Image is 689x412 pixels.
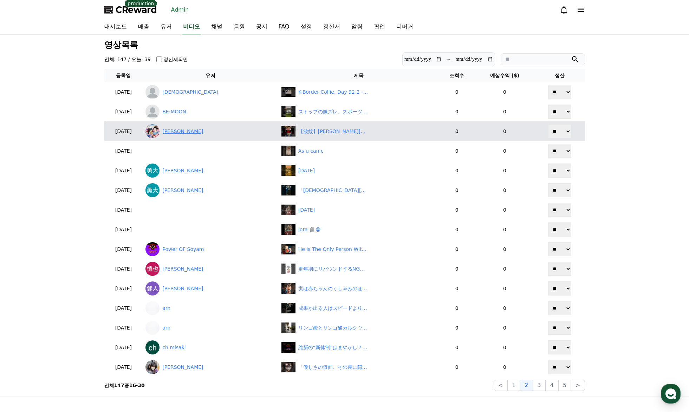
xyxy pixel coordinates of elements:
td: [DATE] [104,82,143,102]
a: arn [145,321,275,335]
a: [DEMOGRAPHIC_DATA] [145,85,275,99]
div: 「優しさの仮面、その裏に隠された地獄」#DV #モラハラ #心理操作 #支配の裏側 #加害者の頭の中 #被害者の声 #気づき #学び [298,364,369,371]
th: 유저 [143,69,278,82]
strong: 30 [138,383,144,388]
a: 「優しさの仮面、その裏に隠された地獄」#DV #モラハラ #心理操作 #支配の裏側 #加害者の頭の中 #被害者の声 #気づき #学び 「優しさの仮面、その裏に隠された地獄」#DV #モラハラ #... [281,362,436,372]
td: [DATE] [104,298,143,318]
a: 채널 [206,20,228,34]
td: [DATE] [104,141,143,161]
img: ストップの膝ズレ。スポーツ障害の元。 #セルフケア#ストップ動作#膝ズレ#膝痛 #ストップ練習 [281,106,295,117]
img: 松永勇大 [145,164,160,178]
th: 제목 [279,69,439,82]
div: Jota 🪦😭 [298,226,321,233]
div: 更年期にリバウンドするNG習慣5選#健康 #健康雑学 #更年期#shorts [298,265,369,273]
a: Power OF Soyam [145,242,275,256]
td: [DATE] [104,259,143,279]
a: 유저 [155,20,177,34]
button: 2 [520,380,533,391]
div: 成果が出る人はスピードより順番を意識している [298,305,369,312]
td: [DATE] [104,121,143,141]
a: FAQ [273,20,295,34]
a: 음원 [228,20,251,34]
td: 0 [439,318,474,338]
div: 維新の“新体制”はまやかし？橋下徹の院政が止まらない理由 [298,344,369,351]
button: > [571,380,585,391]
td: 0 [474,82,535,102]
img: 松永勇大 [145,183,160,197]
td: 0 [474,357,535,377]
td: 0 [439,298,474,318]
a: 정산서 [318,20,346,34]
img: リンゴ酸とリンゴ酸カルシウムの理解を深めて健康に [281,323,295,333]
div: ストップの膝ズレ。スポーツ障害の元。 #セルフケア#ストップ動作#膝ズレ#膝痛 #ストップ練習 [298,108,369,115]
td: 0 [474,102,535,121]
img: 更年期にリバウンドするNG習慣5選#健康 #健康雑学 #更年期#shorts [281,264,295,274]
img: Power OF Soyam [145,242,160,256]
td: 0 [439,357,474,377]
div: He is The Only Person Without Any Ability | Talentless Nana | #shorts #Anime #Recap [298,246,369,253]
a: 대화 [46,222,91,240]
img: 実は赤ちゃんのくしゃみのほとんどは”鼻のお掃除”です！ [281,283,295,294]
a: BE:MOON [145,105,275,119]
td: 0 [439,279,474,298]
td: [DATE] [104,338,143,357]
th: 예상수익 ($) [474,69,535,82]
h3: 영상목록 [104,40,585,49]
td: 0 [474,180,535,200]
td: [DATE] [104,200,143,220]
img: He is The Only Person Without Any Ability | Talentless Nana | #shorts #Anime #Recap [281,244,295,254]
div: リンゴ酸とリンゴ酸カルシウムの理解を深めて健康に [298,324,369,332]
td: 0 [474,318,535,338]
td: 0 [474,239,535,259]
button: 4 [546,380,558,391]
a: ch misaki [145,340,275,354]
th: 등록일 [104,69,143,82]
a: 更年期にリバウンドするNG習慣5選#健康 #健康雑学 #更年期#shorts 更年期にリバウンドするNG習慣5選#健康 #健康雑学 #更年期#shorts [281,264,436,274]
img: arn [145,301,160,315]
div: 16 August 2025 [298,206,315,214]
a: 디버거 [391,20,419,34]
a: 공지 [251,20,273,34]
td: 0 [474,200,535,220]
img: 成果が出る人はスピードより順番を意識している [281,303,295,313]
span: 설정 [109,233,117,239]
td: 0 [439,220,474,239]
td: [DATE] [104,318,143,338]
td: [DATE] [104,239,143,259]
a: [PERSON_NAME] [145,183,275,197]
a: ストップの膝ズレ。スポーツ障害の元。 #セルフケア#ストップ動作#膝ズレ#膝痛 #ストップ練習 ストップの膝ズレ。スポーツ障害の元。 #セルフケア#ストップ動作#膝ズレ#膝痛 #ストップ練習 [281,106,436,117]
td: [DATE] [104,220,143,239]
img: Bodhi [145,85,160,99]
a: CReward [104,4,157,15]
a: 【波紋】橋下徹が石破首相の“怒り”暴露！「旧安倍派が自民をダメにした」にネット騒然 #shorts 【波紋】[PERSON_NAME][PERSON_NAME]“怒り”暴露！「旧[PERSON_... [281,126,436,137]
a: 매출 [132,20,155,34]
td: [DATE] [104,161,143,180]
h4: 전체: 147 / 오늘: 39 [104,56,151,63]
td: 0 [474,141,535,161]
td: 0 [474,220,535,239]
div: K-Border Collie, Day 92-2 - Mom, We’re in Charge Now! 🐾 [298,88,369,96]
td: [DATE] [104,102,143,121]
td: 0 [439,180,474,200]
img: 16 August 2025 [281,205,295,215]
img: As u can c [281,146,295,156]
img: arn [145,321,160,335]
img: 2025年8月16日 [281,165,295,176]
th: 조회수 [439,69,474,82]
a: As u can c As u can c [281,146,436,156]
a: [PERSON_NAME] [145,360,275,374]
img: 小澤代美 [145,360,160,374]
img: 維新の“新体制”はまやかし？橋下徹の院政が止まらない理由 [281,342,295,353]
div: 「日蓮大聖人 迫害と流罪 — 権力との対立」 [298,187,369,194]
strong: 16 [129,383,136,388]
label: 정산제외만 [163,56,188,63]
div: 【波紋】橋下徹が石破首相の“怒り”暴露！「旧安倍派が自民をダメにした」にネット騒然 #shorts [298,128,369,135]
td: 0 [474,279,535,298]
strong: 147 [114,383,124,388]
td: [DATE] [104,180,143,200]
td: 0 [439,121,474,141]
td: 0 [439,200,474,220]
div: As u can c [298,147,324,155]
img: Jota 🪦😭 [281,224,295,235]
img: 【波紋】橋下徹が石破首相の“怒り”暴露！「旧安倍派が自民をダメにした」にネット騒然 #shorts [281,126,295,137]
